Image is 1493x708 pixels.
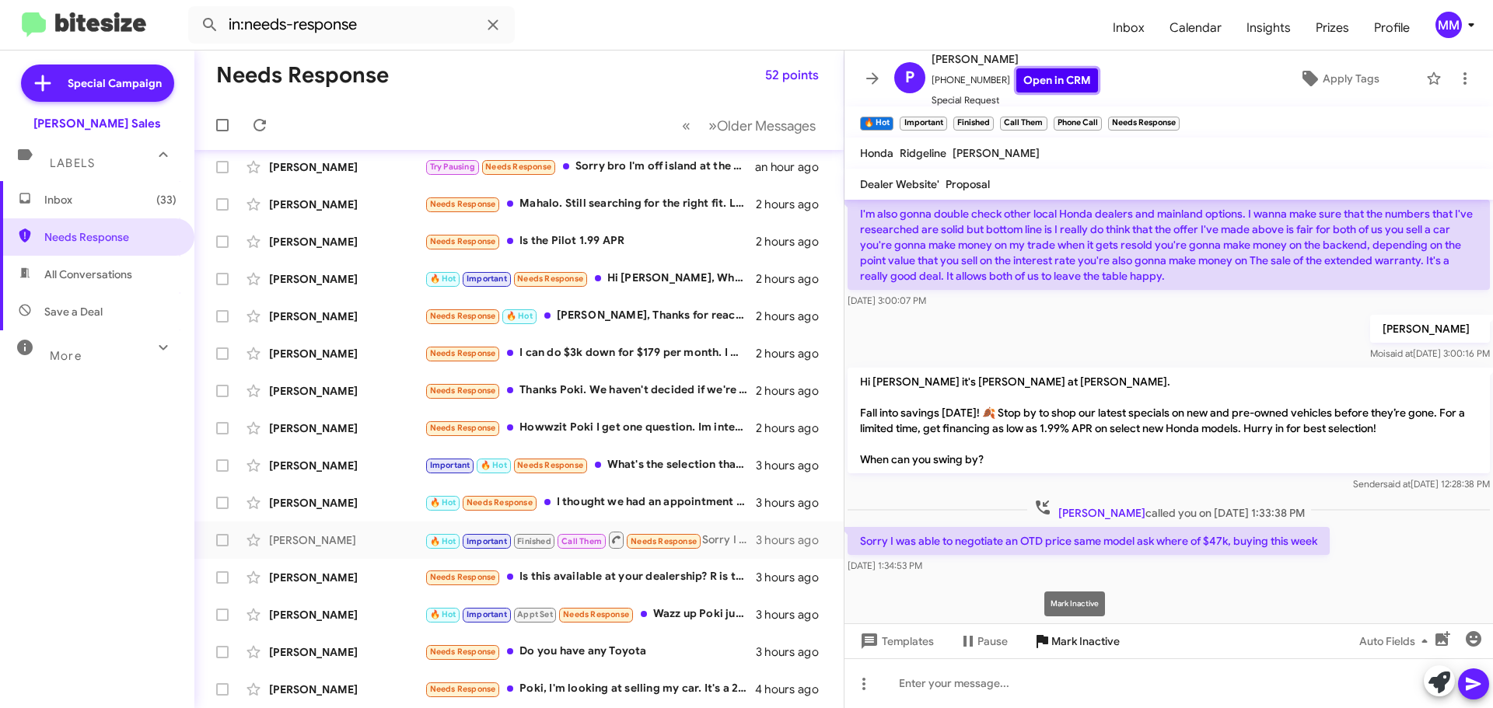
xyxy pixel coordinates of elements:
div: Mahalo. Still searching for the right fit. Leaving for a trip so will wait for a few weeks to decide [425,195,756,213]
span: Older Messages [717,117,816,134]
span: Auto Fields [1359,627,1434,655]
div: 2 hours ago [756,309,831,324]
div: 3 hours ago [756,532,831,548]
div: 3 hours ago [756,607,831,623]
span: Inbox [44,192,177,208]
span: P [905,65,914,90]
span: 52 points [765,61,819,89]
span: Needs Response [517,460,583,470]
span: Needs Response [563,609,629,619]
span: Important [467,274,507,284]
a: Profile [1362,5,1422,51]
span: Try Pausing [430,162,475,172]
span: said at [1383,478,1411,490]
div: Wazz up Poki just only ask if you have RAV4 2023or 2024 pre owned low mileage [425,605,756,623]
span: Needs Response [517,274,583,284]
span: Moi [DATE] 3:00:16 PM [1370,347,1490,359]
div: 4 hours ago [755,682,831,697]
span: Needs Response [631,536,697,546]
div: Do you have any Toyota [425,643,756,661]
div: [PERSON_NAME] [269,458,425,473]
small: Call Them [1000,117,1047,131]
span: Needs Response [430,199,496,209]
div: 2 hours ago [756,197,831,212]
div: an hour ago [755,159,831,175]
span: Needs Response [430,423,496,433]
div: [PERSON_NAME] [269,309,425,324]
span: [PERSON_NAME] [932,50,1098,68]
span: 🔥 Hot [430,497,456,507]
div: [PERSON_NAME] [269,271,425,287]
div: [PERSON_NAME] [269,607,425,623]
span: Mark Inactive [1051,627,1120,655]
button: 52 points [753,61,831,89]
div: Is the Pilot 1.99 APR [425,232,756,250]
div: 2 hours ago [756,346,831,361]
div: Is this available at your dealership? R is this a scam [URL][DOMAIN_NAME] [425,568,756,586]
input: Search [188,6,515,44]
span: (33) [156,192,177,208]
div: [PERSON_NAME] [269,682,425,697]
p: Hi [PERSON_NAME] it's [PERSON_NAME] at [PERSON_NAME]. Fall into savings [DATE]! 🍂 Stop by to shop... [848,368,1490,473]
span: Important [467,536,507,546]
div: [PERSON_NAME] Sales [33,116,161,131]
div: [PERSON_NAME] [269,197,425,212]
div: 3 hours ago [756,570,831,585]
span: Needs Response [430,385,496,396]
div: 3 hours ago [756,495,831,511]
span: 🔥 Hot [481,460,507,470]
a: Open in CRM [1016,68,1098,92]
div: [PERSON_NAME] [269,159,425,175]
span: Needs Response [430,236,496,246]
a: Insights [1234,5,1303,51]
span: Needs Response [44,229,177,245]
div: [PERSON_NAME] [269,420,425,436]
div: 2 hours ago [756,234,831,249]
div: [PERSON_NAME] [269,234,425,249]
span: 🔥 Hot [506,311,533,321]
div: Sorry bro I'm off island at the moment [425,158,755,176]
span: Honda [860,146,893,160]
span: [DATE] 1:34:53 PM [848,560,922,571]
div: 2 hours ago [756,271,831,287]
nav: Page navigation example [673,110,825,141]
div: MM [1435,12,1462,38]
div: [PERSON_NAME] [269,570,425,585]
button: Previous [673,110,700,141]
span: Apply Tags [1323,65,1379,92]
div: [PERSON_NAME] [269,346,425,361]
div: I can do $3k down for $179 per month. I mentioned that to your sales rep [425,344,756,362]
span: Needs Response [485,162,551,172]
span: 🔥 Hot [430,609,456,619]
div: Mark Inactive [1044,591,1105,616]
p: [PERSON_NAME] [1370,315,1490,343]
button: Next [699,110,825,141]
span: Needs Response [430,647,496,657]
button: Auto Fields [1347,627,1446,655]
div: [PERSON_NAME] [269,383,425,399]
p: I'm also gonna double check other local Honda dealers and mainland options. I wanna make sure tha... [848,200,1490,290]
a: Special Campaign [21,65,174,102]
span: Needs Response [430,572,496,582]
div: [PERSON_NAME] [269,495,425,511]
div: Sorry I was able to negotiate an OTD price same model ask where of $47k, buying this week [425,530,756,549]
span: « [682,116,691,135]
span: Needs Response [430,348,496,358]
div: 3 hours ago [756,458,831,473]
span: Special Request [932,92,1098,108]
a: Calendar [1157,5,1234,51]
span: [PERSON_NAME] [1058,506,1145,520]
span: Needs Response [430,684,496,694]
small: 🔥 Hot [860,117,893,131]
span: Needs Response [430,311,496,321]
h1: Needs Response [216,63,389,88]
div: I thought we had an appointment scheduled for 3:15 pm with [PERSON_NAME]. We would be coming in f... [425,494,756,511]
span: Dealer Website' [860,177,939,191]
div: 3 hours ago [756,644,831,660]
button: Mark Inactive [1020,627,1132,655]
span: Templates [857,627,934,655]
span: Special Campaign [68,75,162,91]
span: Prizes [1303,5,1362,51]
div: [PERSON_NAME] [269,644,425,660]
